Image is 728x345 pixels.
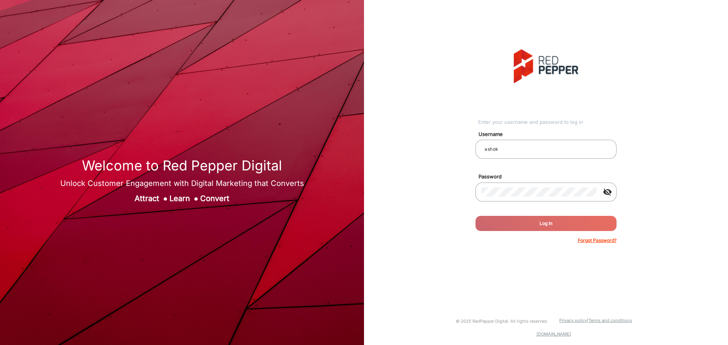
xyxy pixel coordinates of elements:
[598,187,617,197] mat-icon: visibility_off
[559,318,587,323] a: Privacy policy
[473,131,625,138] mat-label: Username
[473,173,625,181] mat-label: Password
[456,318,548,324] small: © 2025 RedPepper Digital. All rights reserved.
[475,216,617,231] button: Log In
[588,318,632,323] a: Terms and conditions
[478,119,617,126] div: Enter your username and password to log in
[587,318,588,323] a: |
[194,194,198,203] span: ●
[60,193,304,204] div: Attract Learn Convert
[482,145,610,154] input: Your username
[537,331,571,337] a: [DOMAIN_NAME]
[514,49,578,83] img: vmg-logo
[60,158,304,174] h1: Welcome to Red Pepper Digital
[60,178,304,189] div: Unlock Customer Engagement with Digital Marketing that Converts
[578,237,617,244] p: Forgot Password?
[163,194,168,203] span: ●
